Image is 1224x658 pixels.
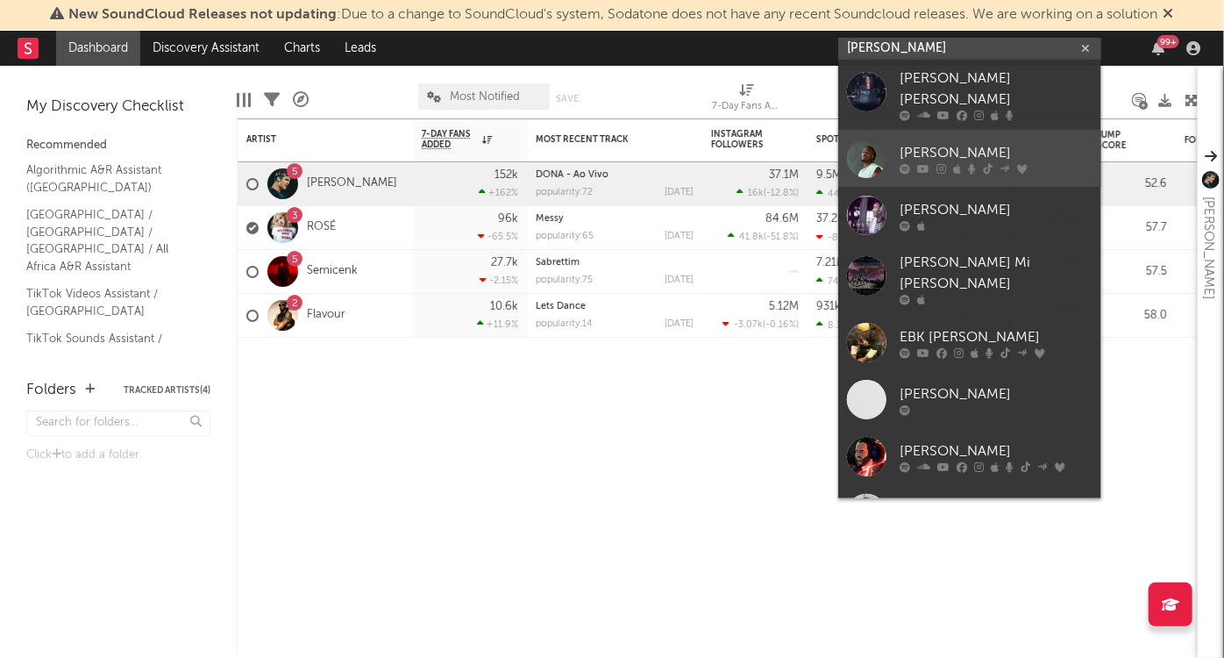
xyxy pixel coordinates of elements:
a: [PERSON_NAME] [838,130,1101,187]
div: Messy [536,214,694,224]
div: [PERSON_NAME] Mi [PERSON_NAME] [900,253,1092,295]
div: [PERSON_NAME] [PERSON_NAME] [900,68,1092,111]
div: 57.7 [1097,218,1167,239]
button: 99+ [1152,41,1164,55]
div: 10.6k [490,301,518,312]
a: Messy [536,214,564,224]
a: [GEOGRAPHIC_DATA] / [GEOGRAPHIC_DATA] / [GEOGRAPHIC_DATA] / All Africa A&R Assistant [26,205,193,275]
a: Leads [332,31,388,66]
div: popularity: 65 [536,232,594,241]
div: 931k [816,301,841,312]
span: -3.07k [734,320,763,330]
a: [PERSON_NAME] [838,371,1101,428]
a: EBK [PERSON_NAME] [838,314,1101,371]
div: popularity: 75 [536,275,593,285]
div: Spotify Monthly Listeners [816,134,948,145]
div: EBK [PERSON_NAME] [900,327,1092,348]
div: Most Recent Track [536,134,667,145]
a: Flavour [307,308,345,323]
div: popularity: 72 [536,188,593,197]
div: My Discovery Checklist [26,97,210,118]
span: 16k [748,189,764,198]
span: Dismiss [1164,8,1174,22]
div: ( ) [737,187,799,198]
span: Most Notified [450,91,520,103]
div: 57.5 [1097,261,1167,283]
input: Search for artists [838,38,1101,60]
span: -12.8 % [766,189,796,198]
div: Artist [246,134,378,145]
div: 7.21M [816,257,846,268]
div: -2.15 % [480,275,518,286]
div: popularity: 14 [536,319,593,329]
div: 7-Day Fans Added (7-Day Fans Added) [712,97,782,118]
div: 52.6 [1097,174,1167,195]
div: A&R Pipeline [293,75,309,125]
a: [PERSON_NAME] [838,187,1101,244]
div: [DATE] [665,232,694,241]
a: Semicenk [307,264,358,279]
a: [PERSON_NAME] [PERSON_NAME] [838,60,1101,130]
span: -0.16 % [765,320,796,330]
div: Folders [26,380,76,401]
div: 99 + [1157,35,1179,48]
div: 152k [495,169,518,181]
div: [PERSON_NAME] [1198,197,1219,299]
a: ROSÉ [307,220,336,235]
a: [PERSON_NAME] [838,428,1101,485]
a: Dashboard [56,31,140,66]
a: TikTok Videos Assistant / [GEOGRAPHIC_DATA] [26,284,193,320]
div: DONA - Ao Vivo [536,170,694,180]
div: Instagram Followers [711,129,772,150]
div: 44.2k [816,188,853,199]
div: Jump Score [1097,130,1141,151]
a: [PERSON_NAME] [838,485,1101,542]
span: -51.8 % [766,232,796,242]
div: +162 % [479,187,518,198]
button: Save [556,94,579,104]
a: Sabrettim [536,258,580,268]
div: [PERSON_NAME] [900,384,1092,405]
div: 8.33k [816,319,852,331]
div: [DATE] [665,275,694,285]
div: Click to add a folder. [26,445,210,466]
div: 96k [498,213,518,225]
button: Tracked Artists(4) [124,386,210,395]
a: Discovery Assistant [140,31,272,66]
a: DONA - Ao Vivo [536,170,608,180]
a: Lets Dance [536,302,586,311]
a: TikTok Sounds Assistant / [GEOGRAPHIC_DATA] [26,329,193,365]
div: ( ) [728,231,799,242]
div: Lets Dance [536,302,694,311]
div: 7-Day Fans Added (7-Day Fans Added) [712,75,782,125]
div: 37.1M [769,169,799,181]
span: New SoundCloud Releases not updating [69,8,338,22]
a: Algorithmic A&R Assistant ([GEOGRAPHIC_DATA]) [26,161,193,197]
div: 5.12M [769,301,799,312]
span: : Due to a change to SoundCloud's system, Sodatone does not have any recent Soundcloud releases. ... [69,8,1158,22]
div: 27.7k [491,257,518,268]
div: 84.6M [765,213,799,225]
div: 74.5k [816,275,852,287]
div: [PERSON_NAME] [900,143,1092,164]
div: -854k [816,232,855,243]
div: Sabrettim [536,258,694,268]
div: Recommended [26,135,210,156]
div: ( ) [722,318,799,330]
a: Charts [272,31,332,66]
input: Search for folders... [26,411,210,436]
a: [PERSON_NAME] Mi [PERSON_NAME] [838,244,1101,314]
div: [PERSON_NAME] [900,498,1092,519]
div: [PERSON_NAME] [900,441,1092,462]
span: 7-Day Fans Added [422,129,478,150]
div: [PERSON_NAME] [900,200,1092,221]
span: 41.8k [739,232,764,242]
div: [DATE] [665,319,694,329]
div: [DATE] [665,188,694,197]
div: +11.9 % [477,318,518,330]
div: 37.2M [816,213,847,225]
div: -65.5 % [478,231,518,242]
div: 58.0 [1097,305,1167,326]
div: Filters [264,75,280,125]
div: 9.5M [816,169,842,181]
